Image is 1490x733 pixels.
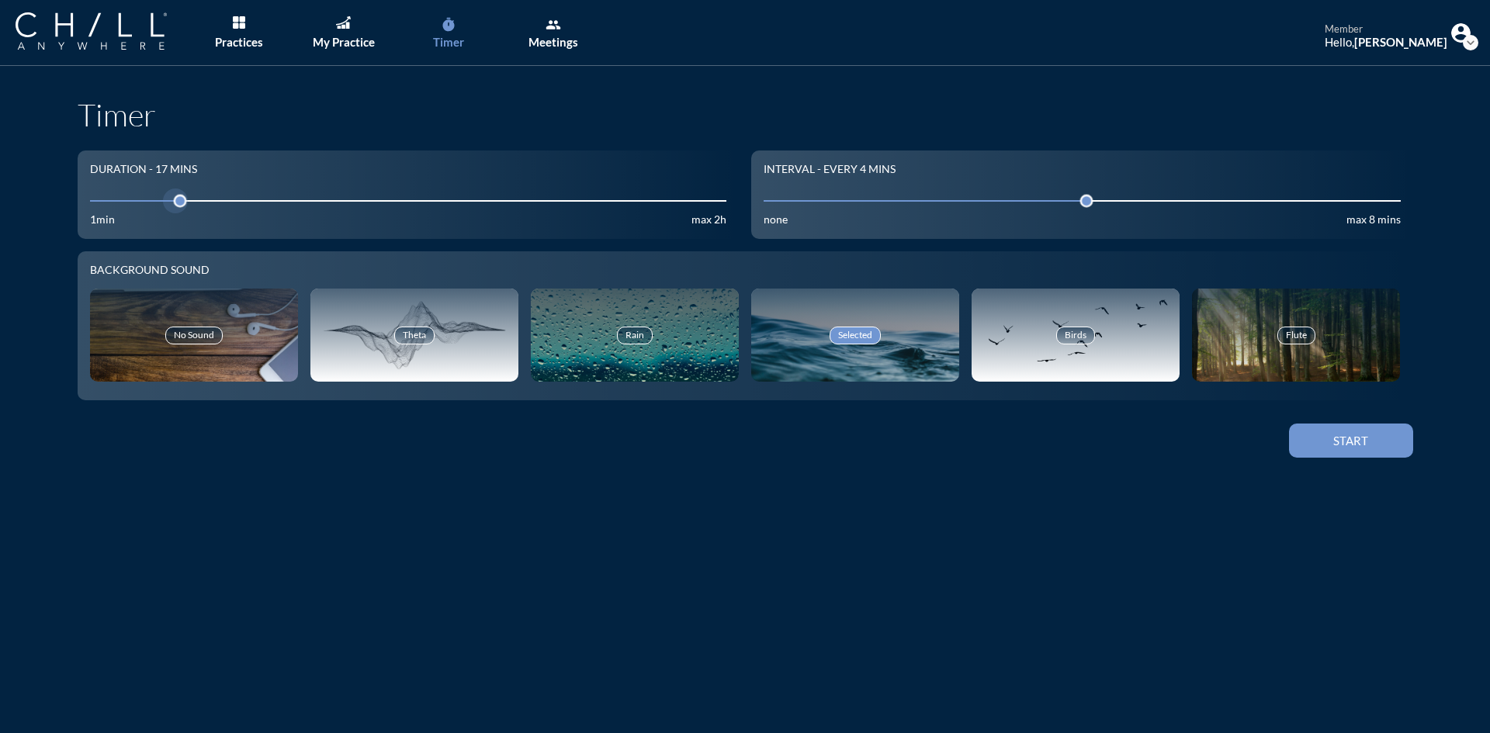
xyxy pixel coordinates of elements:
[528,35,578,49] div: Meetings
[617,327,653,344] div: Rain
[691,213,726,226] div: max 2h
[1277,327,1315,344] div: Flute
[313,35,375,49] div: My Practice
[16,12,198,52] a: Company Logo
[1056,327,1095,344] div: Birds
[1316,434,1386,448] div: Start
[441,17,456,33] i: timer
[90,213,115,226] div: 1min
[830,327,881,344] div: Selected
[764,213,788,226] div: none
[16,12,167,50] img: Company Logo
[1463,35,1478,50] i: expand_more
[78,96,1413,133] h1: Timer
[1325,35,1447,49] div: Hello,
[1289,424,1413,458] button: Start
[233,16,245,29] img: List
[1325,23,1447,36] div: member
[1354,35,1447,49] strong: [PERSON_NAME]
[546,17,561,33] i: group
[90,163,197,176] div: Duration - 17 mins
[1451,23,1471,43] img: Profile icon
[336,16,350,29] img: Graph
[394,327,435,344] div: Theta
[433,35,464,49] div: Timer
[1346,213,1401,226] div: max 8 mins
[90,264,1401,277] div: Background sound
[764,163,896,176] div: Interval - Every 4 mins
[165,327,223,344] div: No Sound
[215,35,263,49] div: Practices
